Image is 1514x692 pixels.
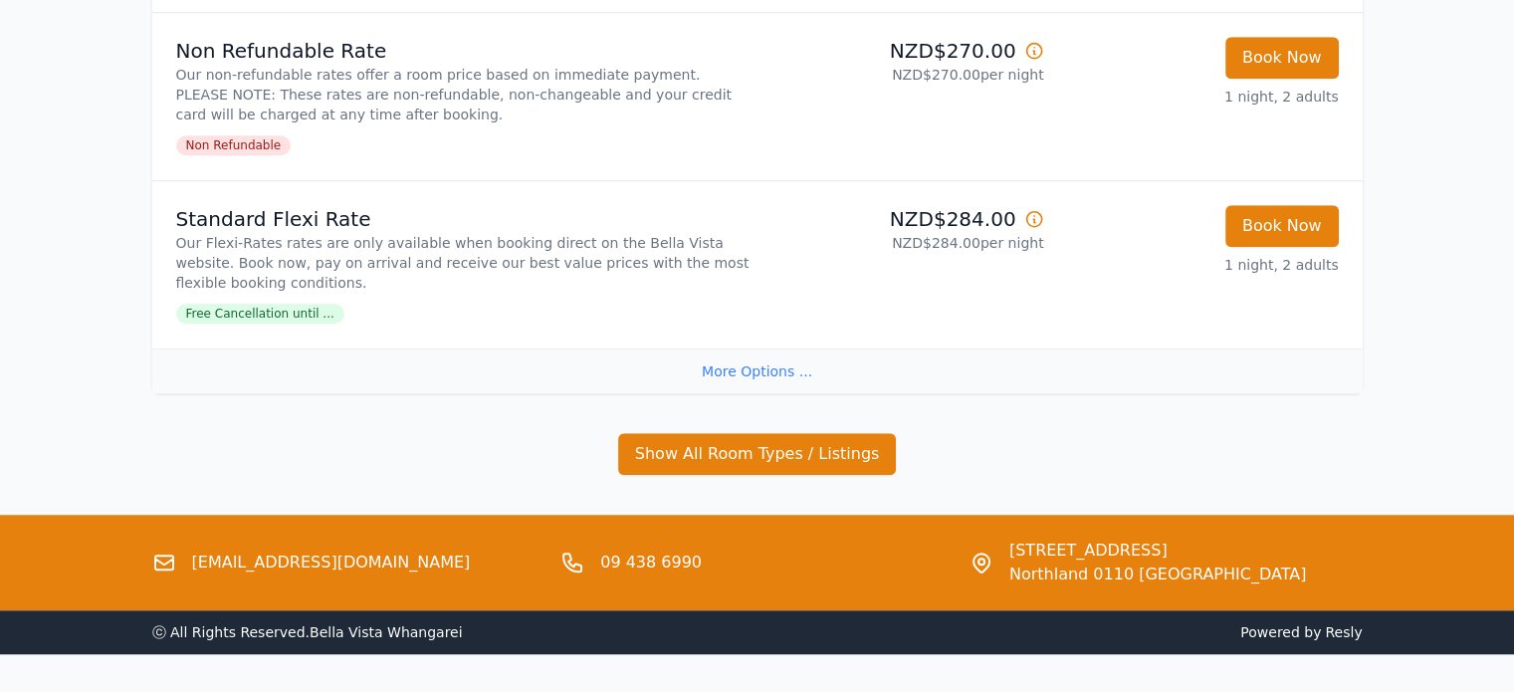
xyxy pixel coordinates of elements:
[1009,539,1306,563] span: [STREET_ADDRESS]
[152,624,463,640] span: ⓒ All Rights Reserved. Bella Vista Whangarei
[192,551,471,575] a: [EMAIL_ADDRESS][DOMAIN_NAME]
[1009,563,1306,586] span: Northland 0110 [GEOGRAPHIC_DATA]
[1225,37,1339,79] button: Book Now
[1325,624,1362,640] a: Resly
[618,433,897,475] button: Show All Room Types / Listings
[765,233,1044,253] p: NZD$284.00 per night
[1225,205,1339,247] button: Book Now
[176,304,344,324] span: Free Cancellation until ...
[765,65,1044,85] p: NZD$270.00 per night
[765,622,1363,642] span: Powered by
[176,135,292,155] span: Non Refundable
[1060,255,1339,275] p: 1 night, 2 adults
[765,37,1044,65] p: NZD$270.00
[152,348,1363,393] div: More Options ...
[176,37,750,65] p: Non Refundable Rate
[1060,87,1339,107] p: 1 night, 2 adults
[176,65,750,124] p: Our non-refundable rates offer a room price based on immediate payment. PLEASE NOTE: These rates ...
[176,233,750,293] p: Our Flexi-Rates rates are only available when booking direct on the Bella Vista website. Book now...
[765,205,1044,233] p: NZD$284.00
[176,205,750,233] p: Standard Flexi Rate
[600,551,702,575] a: 09 438 6990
